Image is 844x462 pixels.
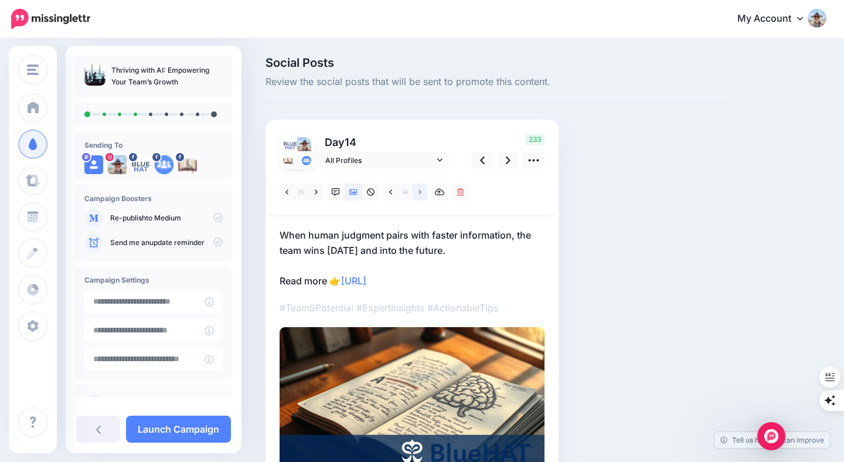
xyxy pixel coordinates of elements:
[11,9,90,29] img: Missinglettr
[155,155,173,174] img: aDtjnaRy1nj-bsa134580.png
[319,134,450,151] p: Day
[266,57,730,69] span: Social Posts
[726,5,826,33] a: My Account
[84,194,223,203] h4: Campaign Boosters
[178,155,197,174] img: m6Z24QURGXm-bsa134581.png
[341,275,366,287] a: [URL]
[280,300,544,315] p: #TeamSPotential #ExpertInsights #ActionableTips
[84,141,223,150] h4: Sending To
[283,156,292,165] img: m6Z24QURGXm-bsa134581.png
[297,137,311,151] img: 363490761_865545328515227_124784713216786966_n-bsa134579.jpg
[131,155,150,174] img: 242249932_397889051955696_8162849372399972999_n-bsa134578.png
[108,155,127,174] img: 363490761_865545328515227_124784713216786966_n-bsa134579.jpg
[110,213,223,223] p: to Medium
[345,136,356,148] span: 14
[27,64,39,75] img: menu.png
[110,237,223,248] p: Send me an
[525,134,544,145] span: 233
[280,227,544,288] p: When human judgment pairs with faster information, the team wins [DATE] and into the future. Read...
[110,213,146,223] a: Re-publish
[149,238,205,247] a: update reminder
[111,64,223,88] p: Thriving with AI: Empowering Your Team’s Growth
[757,422,785,450] div: Open Intercom Messenger
[714,432,830,448] a: Tell us how we can improve
[302,156,311,165] img: aDtjnaRy1nj-bsa134580.png
[319,152,448,169] a: All Profiles
[84,64,105,86] img: 16a7b0d5720b014a1f949352b181bb02_thumb.jpg
[266,74,730,90] span: Review the social posts that will be sent to promote this content.
[325,154,434,167] span: All Profiles
[84,276,223,284] h4: Campaign Settings
[84,155,103,174] img: user_default_image.png
[283,137,297,151] img: 242249932_397889051955696_8162849372399972999_n-bsa134578.png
